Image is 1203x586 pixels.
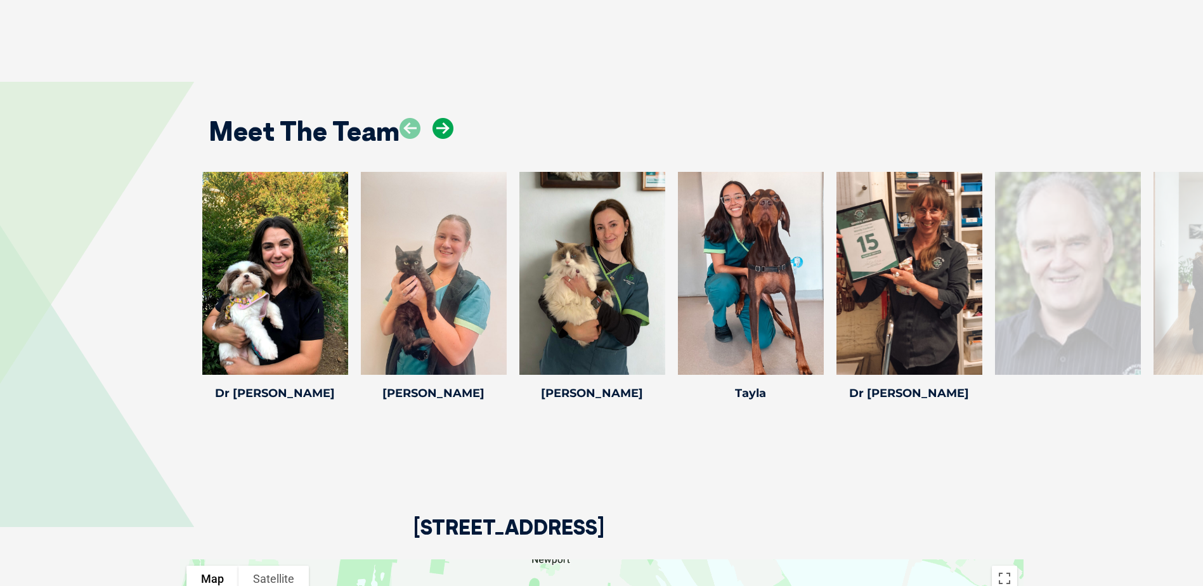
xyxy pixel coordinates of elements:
h4: Dr [PERSON_NAME] [836,387,982,399]
h2: Meet The Team [209,118,400,145]
h4: [PERSON_NAME] [519,387,665,399]
h2: [STREET_ADDRESS] [413,517,604,559]
h4: Dr [PERSON_NAME] [202,387,348,399]
h4: Tayla [678,387,824,399]
h4: [PERSON_NAME] [361,387,507,399]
